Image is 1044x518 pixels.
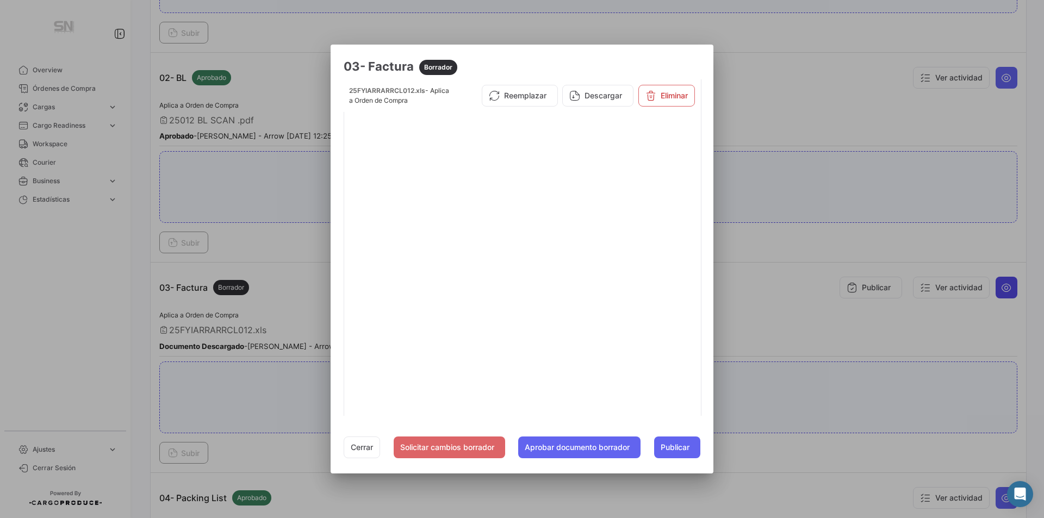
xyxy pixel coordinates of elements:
button: Solicitar cambios borrador [394,436,505,458]
span: 25FYIARRARRCL012.xls [349,86,425,95]
h3: 03- Factura [344,58,701,75]
button: Reemplazar [482,85,558,107]
button: Eliminar [638,85,695,107]
button: Aprobar documento borrador [518,436,641,458]
span: Publicar [661,442,689,453]
button: Descargar [562,85,633,107]
span: Borrador [424,63,452,72]
button: Publicar [654,436,700,458]
button: Cerrar [344,436,380,458]
div: Abrir Intercom Messenger [1007,481,1033,507]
